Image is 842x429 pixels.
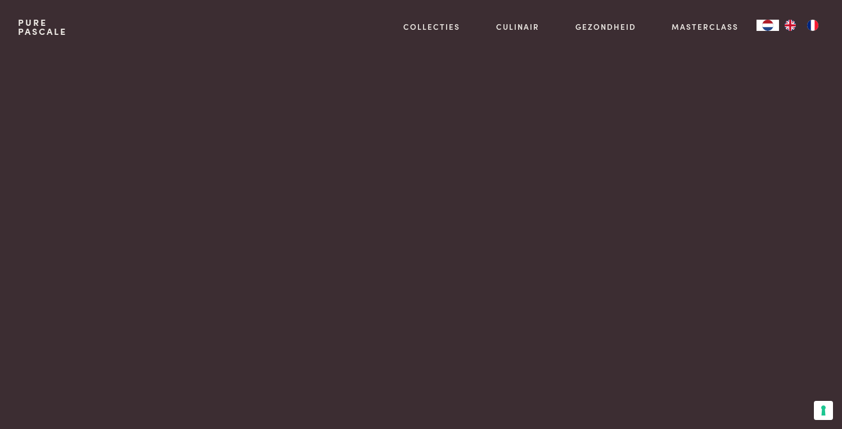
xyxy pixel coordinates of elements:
[575,21,636,33] a: Gezondheid
[779,20,802,31] a: EN
[672,21,739,33] a: Masterclass
[496,21,539,33] a: Culinair
[802,20,824,31] a: FR
[403,21,460,33] a: Collecties
[757,20,779,31] a: NL
[779,20,824,31] ul: Language list
[757,20,824,31] aside: Language selected: Nederlands
[18,18,67,36] a: PurePascale
[814,401,833,420] button: Uw voorkeuren voor toestemming voor trackingtechnologieën
[757,20,779,31] div: Language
